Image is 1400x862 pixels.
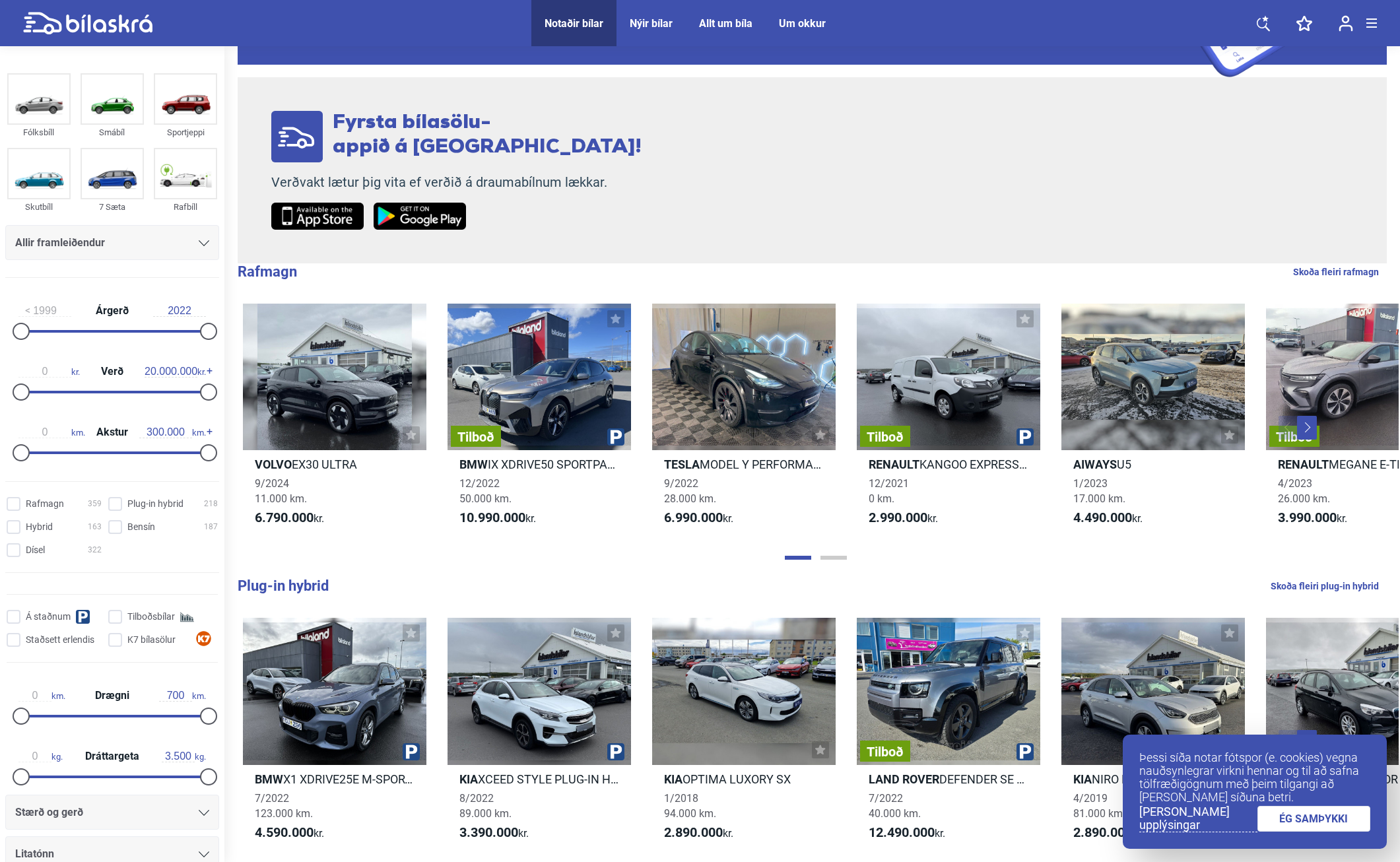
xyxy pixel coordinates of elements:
button: Next [1297,416,1317,440]
b: 6.790.000 [255,510,314,525]
span: kr. [1073,510,1143,526]
b: Renault [869,457,919,471]
b: Land Rover [869,772,939,786]
b: 12.490.000 [869,824,935,840]
b: BMW [459,457,488,471]
b: 2.890.000 [1073,824,1132,840]
span: Verð [98,366,127,377]
span: Árgerð [92,306,132,316]
span: Tilboð [1276,430,1313,444]
span: 8/2022 89.000 km. [459,792,512,820]
span: kr. [869,510,938,526]
span: 12/2022 50.000 km. [459,477,512,505]
span: 163 [88,520,102,534]
p: Verðvakt lætur þig vita ef verðið á draumabílnum lækkar. [271,174,642,191]
span: 7/2022 40.000 km. [869,792,921,820]
b: 6.990.000 [664,510,723,525]
span: kr. [1073,825,1143,841]
span: kr. [664,510,733,526]
b: 3.990.000 [1278,510,1337,525]
span: 4/2019 81.000 km. [1073,792,1125,820]
img: user-login.svg [1339,15,1353,32]
div: Sportjeppi [154,125,217,140]
span: kr. [459,510,536,526]
h2: OPTIMA LUXORY SX [652,772,836,787]
div: Skutbíll [7,199,71,215]
span: 359 [88,497,102,511]
span: km. [18,426,85,438]
a: [PERSON_NAME] upplýsingar [1139,805,1257,832]
span: kr. [255,825,324,841]
span: kr. [18,366,80,378]
a: ÉG SAMÞYKKI [1257,806,1371,832]
h2: U5 [1061,457,1245,472]
h2: KANGOO EXPRESS Z.E. [857,457,1040,472]
button: Page 1 [785,556,811,560]
b: Kia [664,772,683,786]
b: Volvo [255,457,292,471]
b: Tesla [664,457,700,471]
span: Allir framleiðendur [15,234,105,252]
button: Page 2 [820,556,847,560]
span: km. [159,690,206,702]
button: Previous [1279,416,1298,440]
div: Notaðir bílar [545,17,603,30]
button: Next [1297,730,1317,754]
a: AiwaysU51/202317.000 km.4.490.000kr. [1061,304,1245,538]
span: 218 [204,497,218,511]
span: Bensín [127,520,155,534]
span: 1/2018 94.000 km. [664,792,716,820]
a: VolvoEX30 ULTRA9/202411.000 km.6.790.000kr. [243,304,426,538]
b: 2.990.000 [869,510,927,525]
b: Kia [1073,772,1092,786]
a: Um okkur [779,17,826,30]
span: Stærð og gerð [15,803,83,822]
span: kr. [255,510,324,526]
b: 4.490.000 [1073,510,1132,525]
span: kr. [1278,510,1347,526]
span: Hybrid [26,520,53,534]
span: 12/2021 0 km. [869,477,909,505]
a: KiaXCEED STYLE PLUG-IN HYBRID8/202289.000 km.3.390.000kr. [448,618,631,852]
h2: IX XDRIVE50 SPORTPAKKI [448,457,631,472]
span: Dráttargeta [82,751,143,762]
b: Kia [459,772,478,786]
span: Tilboðsbílar [127,610,175,624]
span: kr. [459,825,529,841]
span: Staðsett erlendis [26,633,94,647]
span: kr. [869,825,945,841]
span: kr. [664,825,733,841]
span: kr. [145,366,206,378]
a: Allt um bíla [699,17,752,30]
a: Nýir bílar [630,17,673,30]
span: Tilboð [867,430,904,444]
b: Aiways [1073,457,1117,471]
span: Dísel [26,543,45,557]
span: 187 [204,520,218,534]
div: 7 Sæta [81,199,144,215]
a: KiaOPTIMA LUXORY SX1/201894.000 km.2.890.000kr. [652,618,836,852]
a: BMWX1 XDRIVE25E M-SPORT PHEV7/2022123.000 km.4.590.000kr. [243,618,426,852]
h2: NIRO EX PHEV [1061,772,1245,787]
div: Rafbíll [154,199,217,215]
button: Previous [1279,730,1298,754]
span: Plug-in hybrid [127,497,183,511]
h2: EX30 ULTRA [243,457,426,472]
span: Á staðnum [26,610,71,624]
span: 1/2023 17.000 km. [1073,477,1125,505]
span: 4/2023 26.000 km. [1278,477,1330,505]
h2: DEFENDER SE P400E [857,772,1040,787]
span: Rafmagn [26,497,64,511]
span: Akstur [93,427,131,438]
p: Þessi síða notar fótspor (e. cookies) vegna nauðsynlegrar virkni hennar og til að safna tölfræðig... [1139,751,1370,804]
b: BMW [255,772,283,786]
h2: MODEL Y PERFORMANCE FSD [652,457,836,472]
a: TilboðLand RoverDEFENDER SE P400E7/202240.000 km.12.490.000kr. [857,618,1040,852]
a: Skoða fleiri rafmagn [1293,263,1379,281]
span: km. [18,690,65,702]
h2: XCEED STYLE PLUG-IN HYBRID [448,772,631,787]
a: TilboðRenaultKANGOO EXPRESS Z.E.12/20210 km.2.990.000kr. [857,304,1040,538]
